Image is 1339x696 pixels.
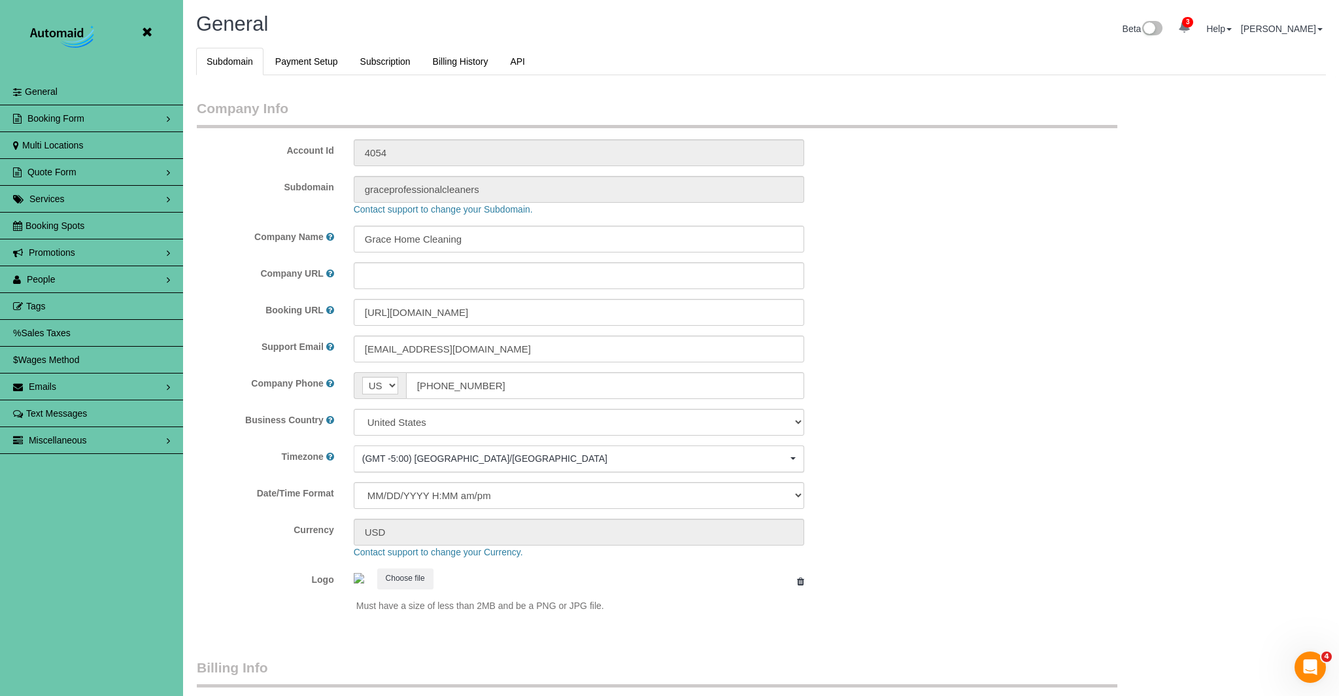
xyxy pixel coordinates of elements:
[1123,24,1163,34] a: Beta
[265,304,324,317] label: Booking URL
[344,203,1284,216] div: Contact support to change your Subdomain.
[406,372,804,399] input: Phone
[245,413,324,426] label: Business Country
[1241,24,1323,34] a: [PERSON_NAME]
[254,230,324,243] label: Company Name
[362,452,787,465] span: (GMT -5:00) [GEOGRAPHIC_DATA]/[GEOGRAPHIC_DATA]
[187,568,344,586] label: Logo
[26,408,87,419] span: Text Messages
[251,377,323,390] label: Company Phone
[354,445,804,472] ol: Choose Timezone
[196,48,263,75] a: Subdomain
[354,573,364,583] img: 527e65277370bc3c29bcc4cff424822faca5be19.png
[282,450,324,463] label: Timezone
[22,140,83,150] span: Multi Locations
[25,220,84,231] span: Booking Spots
[27,113,84,124] span: Booking Form
[29,247,75,258] span: Promotions
[377,568,433,589] button: Choose file
[23,23,105,52] img: Automaid Logo
[1172,13,1197,42] a: 3
[265,48,348,75] a: Payment Setup
[1141,21,1162,38] img: New interface
[1182,17,1193,27] span: 3
[344,546,1284,559] div: Contact support to change your Currency.
[29,435,87,445] span: Miscellaneous
[1295,652,1326,683] iframe: Intercom live chat
[187,482,344,500] label: Date/Time Format
[29,194,65,204] span: Services
[197,658,1117,687] legend: Billing Info
[21,328,70,338] span: Sales Taxes
[197,99,1117,128] legend: Company Info
[187,139,344,157] label: Account Id
[356,599,804,612] p: Must have a size of less than 2MB and be a PNG or JPG file.
[29,381,56,392] span: Emails
[422,48,499,75] a: Billing History
[1321,652,1332,662] span: 4
[26,301,46,311] span: Tags
[25,86,58,97] span: General
[500,48,535,75] a: API
[196,12,268,35] span: General
[354,445,804,472] button: (GMT -5:00) [GEOGRAPHIC_DATA]/[GEOGRAPHIC_DATA]
[187,176,344,194] label: Subdomain
[1206,24,1232,34] a: Help
[27,274,56,285] span: People
[187,519,344,536] label: Currency
[350,48,421,75] a: Subscription
[18,355,80,365] span: Wages Method
[27,167,76,177] span: Quote Form
[260,267,323,280] label: Company URL
[262,340,324,353] label: Support Email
